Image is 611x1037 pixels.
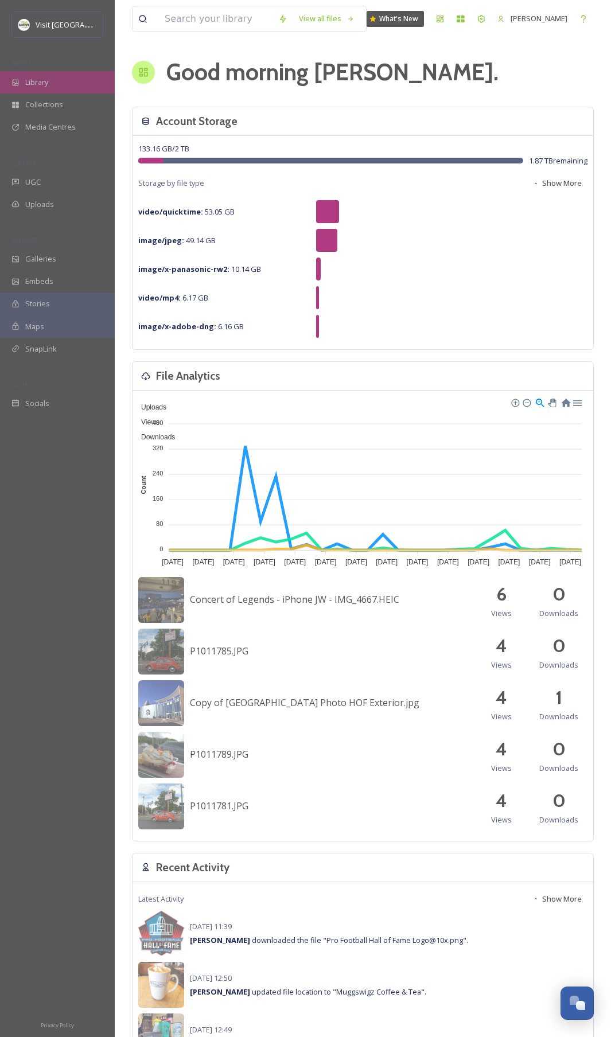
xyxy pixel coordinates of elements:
[25,177,41,188] span: UGC
[367,11,424,27] a: What's New
[153,419,163,426] tspan: 400
[496,632,507,660] h2: 4
[138,206,235,217] span: 53.05 GB
[496,580,507,608] h2: 6
[138,321,216,332] strong: image/x-adobe-dng :
[25,199,54,210] span: Uploads
[190,748,248,761] span: P1011789.JPG
[511,13,567,24] span: [PERSON_NAME]
[552,735,566,763] h2: 0
[190,645,248,657] span: P1011785.JPG
[153,445,163,451] tspan: 320
[491,660,512,670] span: Views
[141,475,147,494] text: Count
[190,696,419,709] span: Copy of [GEOGRAPHIC_DATA] Photo HOF Exterior.jpg
[25,276,53,287] span: Embeds
[548,399,555,406] div: Panning
[522,398,530,406] div: Zoom Out
[561,397,570,407] div: Reset Zoom
[190,921,232,931] span: [DATE] 11:39
[572,397,582,407] div: Menu
[156,368,220,384] h3: File Analytics
[41,1017,74,1031] a: Privacy Policy
[535,397,544,407] div: Selection Zoom
[539,608,578,619] span: Downloads
[162,558,184,566] tspan: [DATE]
[192,558,214,566] tspan: [DATE]
[25,321,44,332] span: Maps
[491,763,512,774] span: Views
[561,987,594,1020] button: Open Chat
[190,1024,232,1035] span: [DATE] 12:49
[190,800,248,812] span: P1011781.JPG
[138,264,261,274] span: 10.14 GB
[539,711,578,722] span: Downloads
[41,1022,74,1029] span: Privacy Policy
[254,558,275,566] tspan: [DATE]
[376,558,398,566] tspan: [DATE]
[496,684,507,711] h2: 4
[11,159,36,167] span: COLLECT
[11,59,32,68] span: MEDIA
[25,122,76,132] span: Media Centres
[138,910,184,956] img: 19696d20-041f-4f87-a6f5-3f975b561af7.jpg
[491,711,512,722] span: Views
[138,680,184,726] img: 5e174222-a7ba-48f9-b8c0-7a8d2f1229c9.jpg
[138,293,208,303] span: 6.17 GB
[190,973,232,983] span: [DATE] 12:50
[223,558,245,566] tspan: [DATE]
[468,558,489,566] tspan: [DATE]
[284,558,306,566] tspan: [DATE]
[190,987,426,997] span: updated file location to "Muggswigz Coffee & Tea".
[527,172,587,194] button: Show More
[25,254,56,264] span: Galleries
[552,787,566,814] h2: 0
[539,660,578,670] span: Downloads
[190,593,399,606] span: Concert of Legends - iPhone JW - IMG_4667.HEIC
[153,470,163,477] tspan: 240
[156,859,229,876] h3: Recent Activity
[496,787,507,814] h2: 4
[159,545,163,552] tspan: 0
[190,935,250,945] strong: [PERSON_NAME]
[138,264,229,274] strong: image/x-panasonic-rw2 :
[25,99,63,110] span: Collections
[138,629,184,675] img: 971217bb-f63c-4f82-abf2-785708d2d22e.jpg
[437,558,459,566] tspan: [DATE]
[36,19,124,30] span: Visit [GEOGRAPHIC_DATA]
[190,935,468,945] span: downloaded the file "Pro Football Hall of Fame Logo@10x.png".
[133,433,175,441] span: Downloads
[138,577,184,623] img: 2d080b65-ee85-4ec6-94f5-b62688426cf0.jpg
[153,495,163,502] tspan: 160
[138,321,244,332] span: 6.16 GB
[492,7,573,30] a: [PERSON_NAME]
[559,558,581,566] tspan: [DATE]
[138,206,203,217] strong: video/quicktime :
[315,558,337,566] tspan: [DATE]
[25,398,49,409] span: Socials
[491,608,512,619] span: Views
[138,732,184,778] img: 4e83d0b6-84cf-436b-91d9-938bbcae90eb.jpg
[156,520,163,527] tspan: 80
[539,763,578,774] span: Downloads
[11,236,38,244] span: WIDGETS
[529,558,551,566] tspan: [DATE]
[159,6,273,32] input: Search your library
[25,298,50,309] span: Stories
[529,155,587,166] span: 1.87 TB remaining
[11,380,34,389] span: SOCIALS
[552,580,566,608] h2: 0
[293,7,360,30] a: View all files
[491,814,512,825] span: Views
[190,987,250,997] strong: [PERSON_NAME]
[511,398,519,406] div: Zoom In
[345,558,367,566] tspan: [DATE]
[527,888,587,910] button: Show More
[552,632,566,660] h2: 0
[25,344,57,354] span: SnapLink
[133,418,159,426] span: Views
[138,235,216,245] span: 49.14 GB
[133,403,166,411] span: Uploads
